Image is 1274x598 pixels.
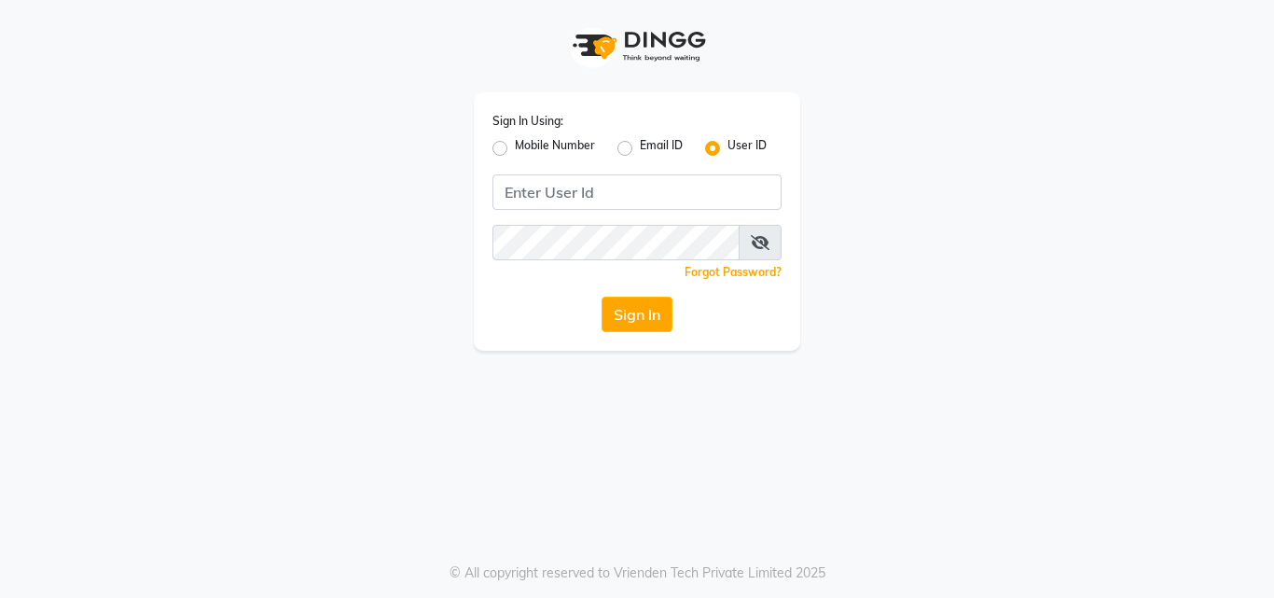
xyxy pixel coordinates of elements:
[562,19,712,74] img: logo1.svg
[640,137,683,160] label: Email ID
[492,113,563,130] label: Sign In Using:
[492,174,782,210] input: Username
[685,265,782,279] a: Forgot Password?
[492,225,740,260] input: Username
[515,137,595,160] label: Mobile Number
[602,297,672,332] button: Sign In
[727,137,767,160] label: User ID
